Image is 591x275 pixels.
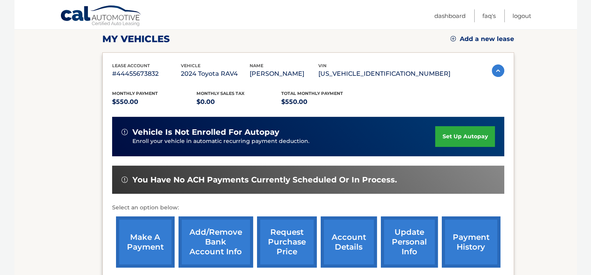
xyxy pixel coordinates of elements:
[512,9,531,22] a: Logout
[435,126,495,147] a: set up autopay
[250,68,318,79] p: [PERSON_NAME]
[450,36,456,41] img: add.svg
[112,96,197,107] p: $550.00
[112,91,158,96] span: Monthly Payment
[321,216,377,268] a: account details
[179,216,253,268] a: Add/Remove bank account info
[102,33,170,45] h2: my vehicles
[318,63,327,68] span: vin
[132,175,397,185] span: You have no ACH payments currently scheduled or in process.
[121,129,128,135] img: alert-white.svg
[442,216,500,268] a: payment history
[281,91,343,96] span: Total Monthly Payment
[381,216,438,268] a: update personal info
[482,9,496,22] a: FAQ's
[250,63,263,68] span: name
[492,64,504,77] img: accordion-active.svg
[112,68,181,79] p: #44455673832
[112,63,150,68] span: lease account
[132,127,279,137] span: vehicle is not enrolled for autopay
[60,5,142,28] a: Cal Automotive
[434,9,466,22] a: Dashboard
[132,137,436,146] p: Enroll your vehicle in automatic recurring payment deduction.
[112,203,504,212] p: Select an option below:
[450,35,514,43] a: Add a new lease
[281,96,366,107] p: $550.00
[196,91,245,96] span: Monthly sales Tax
[257,216,317,268] a: request purchase price
[181,68,250,79] p: 2024 Toyota RAV4
[181,63,200,68] span: vehicle
[121,177,128,183] img: alert-white.svg
[196,96,281,107] p: $0.00
[318,68,450,79] p: [US_VEHICLE_IDENTIFICATION_NUMBER]
[116,216,175,268] a: make a payment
